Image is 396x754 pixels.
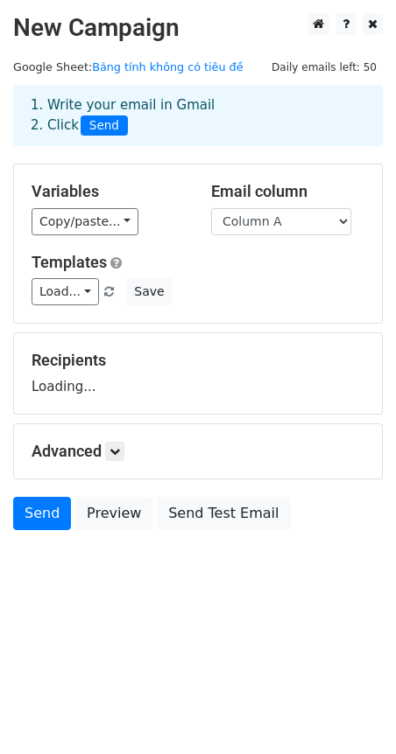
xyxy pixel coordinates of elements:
[18,95,378,136] div: 1. Write your email in Gmail 2. Click
[32,351,364,396] div: Loading...
[32,351,364,370] h5: Recipients
[32,253,107,271] a: Templates
[265,60,383,73] a: Daily emails left: 50
[92,60,243,73] a: Bảng tính không có tiêu đề
[75,497,152,530] a: Preview
[265,58,383,77] span: Daily emails left: 50
[13,60,244,73] small: Google Sheet:
[126,278,172,305] button: Save
[157,497,290,530] a: Send Test Email
[32,442,364,461] h5: Advanced
[13,13,383,43] h2: New Campaign
[32,208,138,235] a: Copy/paste...
[13,497,71,530] a: Send
[81,115,128,136] span: Send
[32,278,99,305] a: Load...
[211,182,364,201] h5: Email column
[32,182,185,201] h5: Variables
